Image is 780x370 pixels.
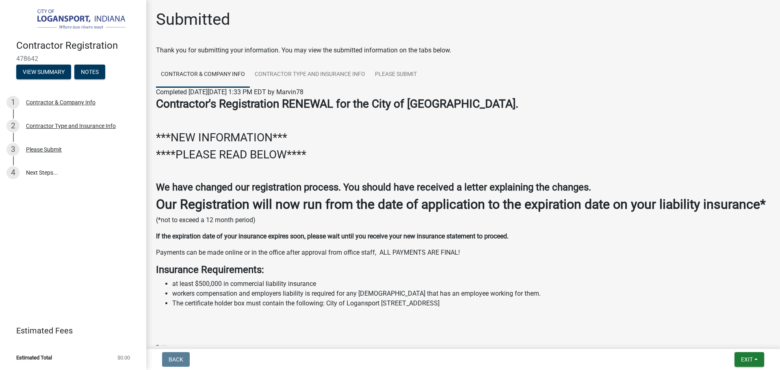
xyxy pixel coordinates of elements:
[6,143,19,156] div: 3
[117,355,130,360] span: $0.00
[26,100,95,105] div: Contractor & Company Info
[26,147,62,152] div: Please Submit
[6,166,19,179] div: 4
[156,97,518,110] strong: Contractor's Registration RENEWAL for the City of [GEOGRAPHIC_DATA].
[734,352,764,367] button: Exit
[156,182,591,193] strong: We have changed our registration process. You should have received a letter explaining the changes.
[74,65,105,79] button: Notes
[16,65,71,79] button: View Summary
[74,69,105,76] wm-modal-confirm: Notes
[6,119,19,132] div: 2
[156,215,770,225] p: (*not to exceed a 12 month period)
[741,356,753,363] span: Exit
[16,69,71,76] wm-modal-confirm: Summary
[156,264,264,275] strong: Insurance Requirements:
[26,123,116,129] div: Contractor Type and Insurance Info
[156,62,250,88] a: Contractor & Company Info
[156,88,303,96] span: Completed [DATE][DATE] 1:33 PM EDT by Marvin78
[172,299,770,308] li: The certificate holder box must contain the following: City of Logansport [STREET_ADDRESS]
[16,40,140,52] h4: Contractor Registration
[250,62,370,88] a: Contractor Type and Insurance Info
[16,55,130,63] span: 478642
[156,232,509,240] strong: If the expiration date of your insurance expires soon, please wait until you receive your new ins...
[172,289,770,299] li: workers compensation and employers liability is required for any [DEMOGRAPHIC_DATA] that has an e...
[156,345,168,351] label: Date
[156,45,770,55] div: Thank you for submitting your information. You may view the submitted information on the tabs below.
[6,96,19,109] div: 1
[156,248,770,257] p: Payments can be made online or in the office after approval from office staff, ALL PAYMENTS ARE F...
[156,10,230,29] h1: Submitted
[169,356,183,363] span: Back
[16,9,133,31] img: City of Logansport, Indiana
[16,355,52,360] span: Estimated Total
[370,62,422,88] a: Please Submit
[6,322,133,339] a: Estimated Fees
[156,197,766,212] strong: Our Registration will now run from the date of application to the expiration date on your liabili...
[162,352,190,367] button: Back
[172,279,770,289] li: at least $500,000 in commercial liability insurance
